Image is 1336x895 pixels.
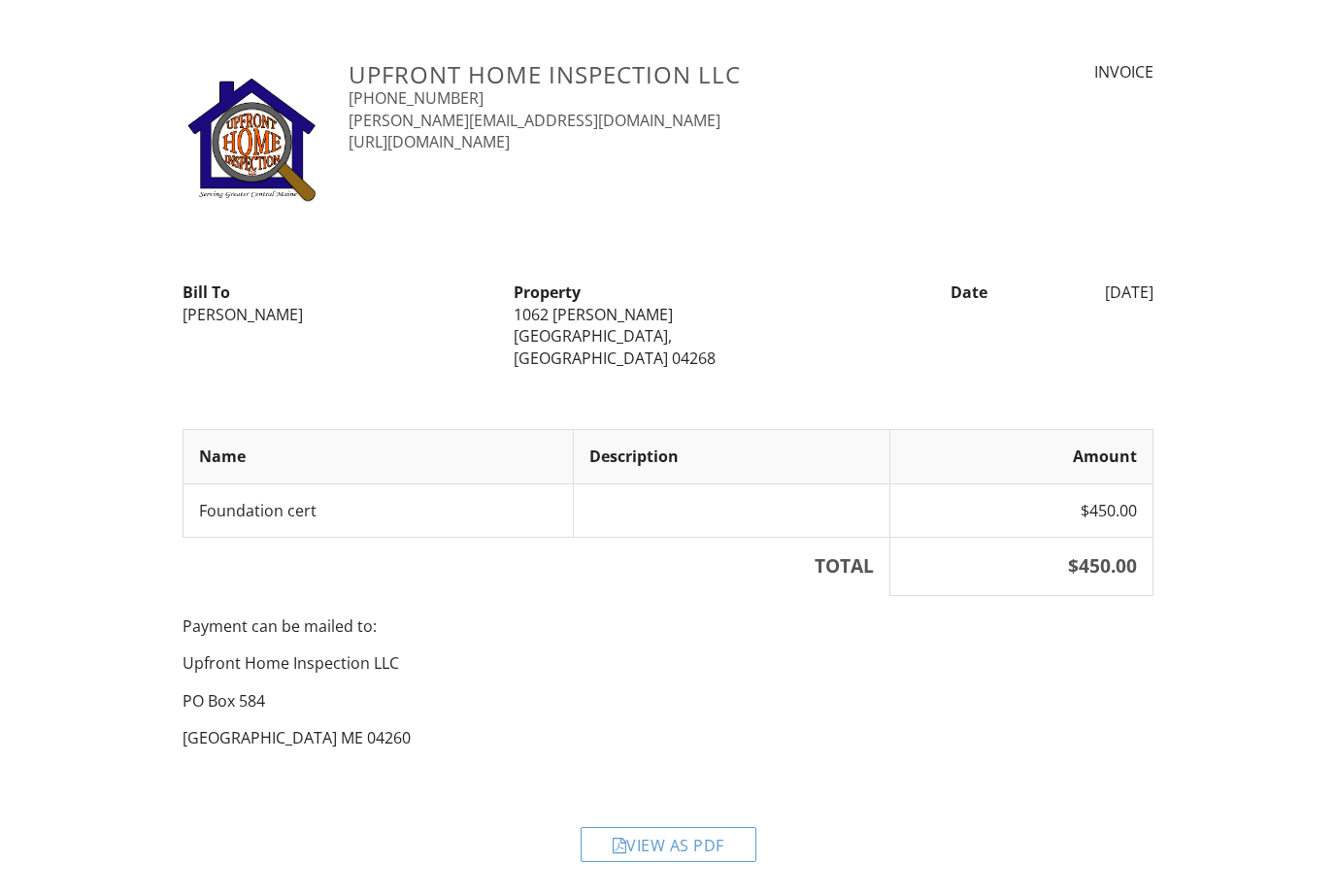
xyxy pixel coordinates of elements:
td: Foundation cert [184,483,574,537]
th: $450.00 [889,538,1152,596]
div: INVOICE [928,61,1153,83]
th: TOTAL [184,538,890,596]
div: [PERSON_NAME] [183,304,490,325]
strong: Bill To [183,282,230,303]
div: [DATE] [999,282,1165,303]
p: Payment can be mailed to: [183,615,1153,637]
th: Description [573,430,889,483]
div: 1062 [PERSON_NAME] [514,304,821,325]
a: View as PDF [581,840,756,861]
td: $450.00 [889,483,1152,537]
th: Amount [889,430,1152,483]
p: [GEOGRAPHIC_DATA] ME 04260 [183,727,1153,748]
a: [URL][DOMAIN_NAME] [349,131,510,152]
div: Date [834,282,1000,303]
img: Upfront_final.jpg [183,61,325,216]
div: [GEOGRAPHIC_DATA], [GEOGRAPHIC_DATA] 04268 [514,325,821,369]
div: View as PDF [581,827,756,862]
a: [PERSON_NAME][EMAIL_ADDRESS][DOMAIN_NAME] [349,110,720,131]
p: Upfront Home Inspection LLC [183,652,1153,674]
p: PO Box 584 [183,690,1153,712]
th: Name [184,430,574,483]
a: [PHONE_NUMBER] [349,87,484,109]
strong: Property [514,282,581,303]
h3: Upfront Home Inspection LLC [349,61,905,87]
